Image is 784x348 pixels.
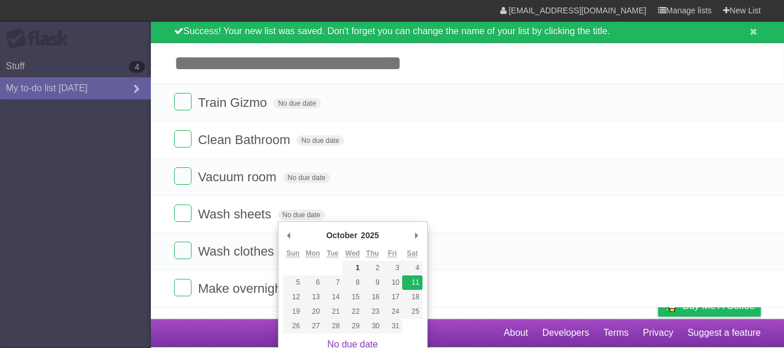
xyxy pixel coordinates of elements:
span: No due date [273,98,320,109]
button: 17 [382,290,402,304]
span: Wash clothes [198,244,277,259]
button: 4 [402,261,422,275]
button: 24 [382,304,402,319]
a: Developers [542,322,589,344]
button: Next Month [411,227,422,244]
button: 6 [303,275,323,290]
button: 31 [382,319,402,333]
span: Make overnight oats [198,281,316,296]
button: Previous Month [283,227,295,244]
button: 25 [402,304,422,319]
a: About [504,322,528,344]
label: Done [174,279,192,296]
button: 7 [323,275,342,290]
button: 22 [342,304,362,319]
a: Terms [604,322,629,344]
button: 29 [342,319,362,333]
span: No due date [283,173,330,183]
span: Buy me a coffee [682,296,755,316]
button: 2 [363,261,382,275]
span: Train Gizmo [198,95,270,110]
label: Done [174,242,192,259]
button: 9 [363,275,382,290]
button: 10 [382,275,402,290]
button: 1 [342,261,362,275]
label: Done [174,205,192,222]
button: 27 [303,319,323,333]
a: Privacy [643,322,673,344]
button: 5 [283,275,303,290]
abbr: Wednesday [345,249,360,258]
abbr: Monday [306,249,320,258]
button: 16 [363,290,382,304]
button: 3 [382,261,402,275]
abbr: Friday [388,249,396,258]
b: 4 [129,61,145,73]
button: 15 [342,290,362,304]
button: 30 [363,319,382,333]
span: Vacuum room [198,170,279,184]
div: Flask [6,28,75,49]
div: October [324,227,359,244]
span: Clean Bathroom [198,132,293,147]
label: Done [174,130,192,148]
div: Success! Your new list was saved. Don't forget you can change the name of your list by clicking t... [151,20,784,43]
abbr: Tuesday [327,249,338,258]
span: Wash sheets [198,207,274,221]
abbr: Sunday [286,249,299,258]
button: 20 [303,304,323,319]
button: 18 [402,290,422,304]
label: Done [174,93,192,110]
abbr: Saturday [407,249,418,258]
button: 11 [402,275,422,290]
button: 12 [283,290,303,304]
button: 19 [283,304,303,319]
span: No due date [278,210,325,220]
span: No due date [297,135,344,146]
label: Done [174,167,192,185]
a: Suggest a feature [688,322,761,344]
abbr: Thursday [366,249,379,258]
button: 21 [323,304,342,319]
button: 13 [303,290,323,304]
button: 26 [283,319,303,333]
div: 2025 [359,227,381,244]
button: 14 [323,290,342,304]
button: 8 [342,275,362,290]
button: 23 [363,304,382,319]
button: 28 [323,319,342,333]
